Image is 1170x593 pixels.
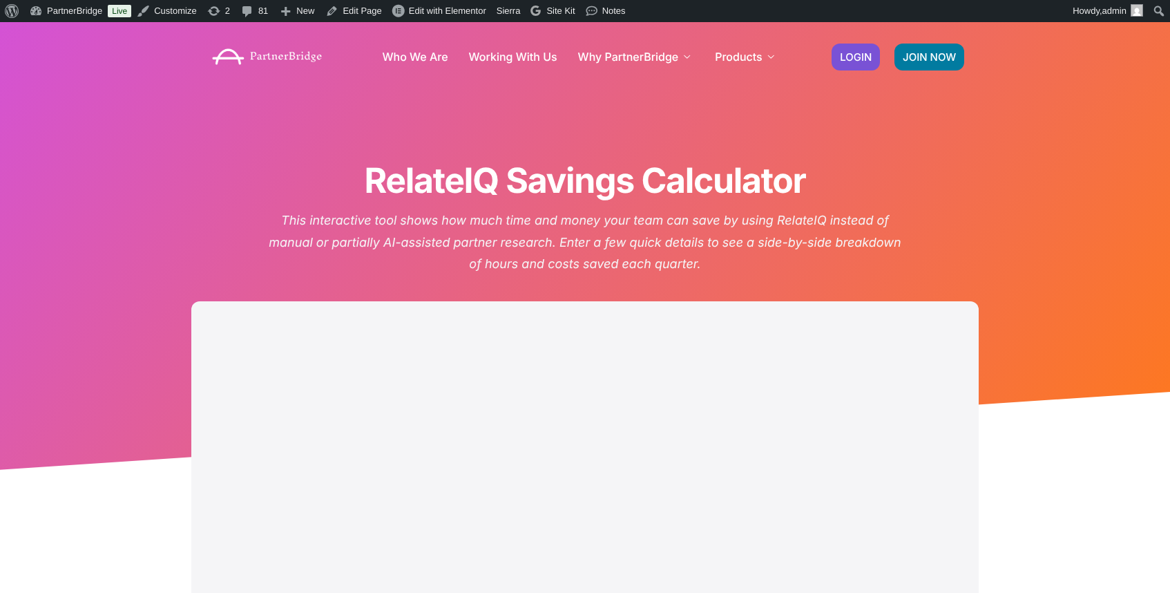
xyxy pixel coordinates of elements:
[205,160,965,202] h1: RelateIQ Savings Calculator
[840,52,872,62] span: LOGIN
[903,52,956,62] span: JOIN NOW
[469,51,557,62] a: Working With Us
[832,44,880,70] a: LOGIN
[578,51,695,62] a: Why PartnerBridge
[1102,6,1126,16] span: admin
[894,44,964,70] a: JOIN NOW
[409,6,486,16] span: Edit with Elementor
[715,51,778,62] a: Products
[546,6,575,16] span: Site Kit
[108,5,131,17] a: Live
[269,214,901,272] i: This interactive tool shows how much time and money your team can save by using RelateIQ instead ...
[382,51,448,62] a: Who We Are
